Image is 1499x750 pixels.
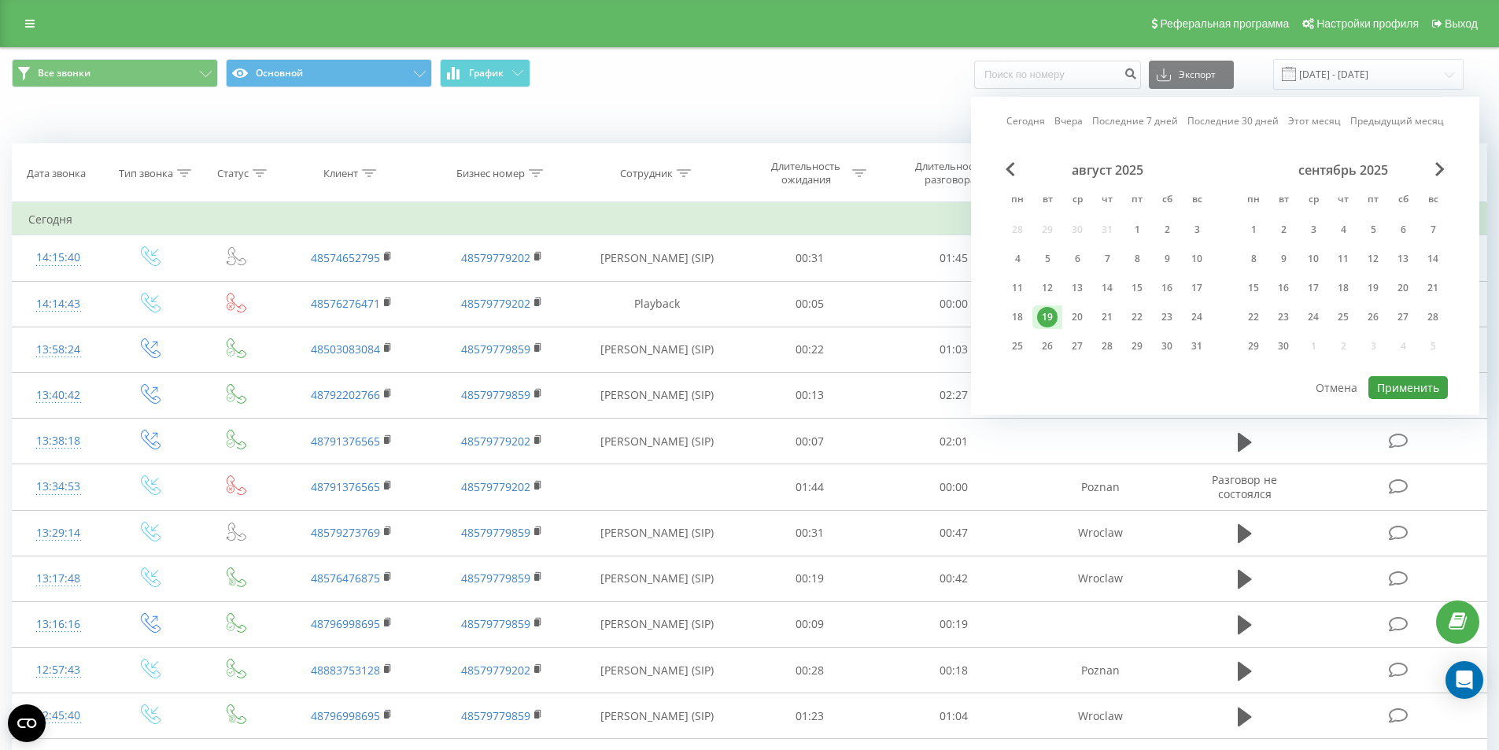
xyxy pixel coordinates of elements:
div: 28 [1423,307,1443,327]
abbr: среда [1065,189,1089,212]
div: 13:34:53 [28,471,89,502]
div: ср 10 сент. 2025 г. [1298,247,1328,271]
div: пн 18 авг. 2025 г. [1002,305,1032,329]
td: [PERSON_NAME] (SIP) [577,419,738,464]
td: 01:03 [882,327,1026,372]
abbr: четверг [1331,189,1355,212]
abbr: суббота [1391,189,1415,212]
td: 00:22 [738,327,882,372]
div: вс 31 авг. 2025 г. [1182,334,1212,358]
div: пн 15 сент. 2025 г. [1239,276,1268,300]
div: 10 [1187,249,1207,269]
div: 3 [1303,220,1324,240]
div: 21 [1097,307,1117,327]
div: 23 [1157,307,1177,327]
div: 13 [1393,249,1413,269]
div: пн 29 сент. 2025 г. [1239,334,1268,358]
div: ср 6 авг. 2025 г. [1062,247,1092,271]
div: Статус [217,167,249,180]
div: вт 19 авг. 2025 г. [1032,305,1062,329]
div: чт 7 авг. 2025 г. [1092,247,1122,271]
a: Вчера [1054,113,1083,128]
div: 17 [1303,278,1324,298]
div: вс 10 авг. 2025 г. [1182,247,1212,271]
div: 4 [1333,220,1353,240]
div: 2 [1157,220,1177,240]
td: 00:31 [738,510,882,556]
div: 13:29:14 [28,518,89,549]
a: 48579779859 [461,387,530,402]
button: Экспорт [1149,61,1234,89]
div: 28 [1097,336,1117,357]
div: 11 [1333,249,1353,269]
div: ср 13 авг. 2025 г. [1062,276,1092,300]
abbr: понедельник [1242,189,1265,212]
div: пн 22 сент. 2025 г. [1239,305,1268,329]
div: сб 9 авг. 2025 г. [1152,247,1182,271]
div: вс 7 сент. 2025 г. [1418,218,1448,242]
td: 00:18 [882,648,1026,693]
div: пт 19 сент. 2025 г. [1358,276,1388,300]
a: 48576476875 [311,571,380,586]
div: сб 6 сент. 2025 г. [1388,218,1418,242]
td: 00:19 [882,601,1026,647]
div: пн 8 сент. 2025 г. [1239,247,1268,271]
td: 00:31 [738,235,882,281]
div: пн 1 сент. 2025 г. [1239,218,1268,242]
td: Сегодня [13,204,1487,235]
div: 8 [1243,249,1264,269]
td: Poznan [1025,648,1175,693]
div: вс 3 авг. 2025 г. [1182,218,1212,242]
a: Последние 30 дней [1187,113,1279,128]
div: 20 [1067,307,1087,327]
div: 7 [1423,220,1443,240]
div: 14 [1097,278,1117,298]
td: 00:13 [738,372,882,418]
div: 1 [1127,220,1147,240]
span: Разговор не состоялся [1212,472,1277,501]
div: 30 [1273,336,1294,357]
div: 5 [1363,220,1383,240]
div: пн 11 авг. 2025 г. [1002,276,1032,300]
div: ср 17 сент. 2025 г. [1298,276,1328,300]
a: 48791376565 [311,434,380,449]
div: Open Intercom Messenger [1445,661,1483,699]
div: 10 [1303,249,1324,269]
div: вс 24 авг. 2025 г. [1182,305,1212,329]
button: Open CMP widget [8,704,46,742]
td: 00:19 [738,556,882,601]
a: 48579779859 [461,571,530,586]
div: 8 [1127,249,1147,269]
div: 13:58:24 [28,334,89,365]
td: 00:00 [882,281,1026,327]
td: Poznan [1025,464,1175,510]
td: [PERSON_NAME] (SIP) [577,601,738,647]
div: 17 [1187,278,1207,298]
td: [PERSON_NAME] (SIP) [577,327,738,372]
div: вт 16 сент. 2025 г. [1268,276,1298,300]
div: 5 [1037,249,1058,269]
div: 11 [1007,278,1028,298]
div: 31 [1187,336,1207,357]
td: Wroclaw [1025,693,1175,739]
div: 14 [1423,249,1443,269]
div: 27 [1067,336,1087,357]
div: 13:40:42 [28,380,89,411]
a: 48579779202 [461,663,530,678]
td: 01:44 [738,464,882,510]
a: 48796998695 [311,616,380,631]
div: вт 30 сент. 2025 г. [1268,334,1298,358]
div: чт 4 сент. 2025 г. [1328,218,1358,242]
div: вт 12 авг. 2025 г. [1032,276,1062,300]
td: 02:27 [882,372,1026,418]
div: 16 [1273,278,1294,298]
div: 22 [1243,307,1264,327]
div: ср 24 сент. 2025 г. [1298,305,1328,329]
div: Тип звонка [119,167,173,180]
a: Предыдущий месяц [1350,113,1444,128]
div: 22 [1127,307,1147,327]
button: Основной [226,59,432,87]
span: График [469,68,504,79]
td: 01:23 [738,693,882,739]
div: август 2025 [1002,162,1212,178]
